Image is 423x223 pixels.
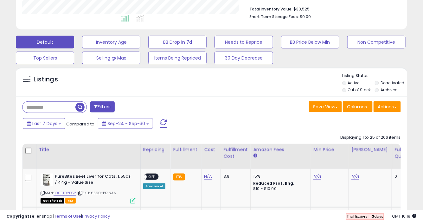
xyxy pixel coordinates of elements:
[55,174,132,187] b: PureBites Beef Liver for Cats, 1.55oz / 44g - Value Size
[348,80,360,86] label: Active
[107,120,145,127] span: Sep-24 - Sep-30
[215,36,273,48] button: Needs to Reprice
[392,213,417,219] span: 2025-10-9 10:19 GMT
[348,87,371,92] label: Out of Stock
[54,190,76,196] a: B00ET02D52
[253,146,308,153] div: Amazon Fees
[313,146,346,153] div: Min Price
[223,146,248,160] div: Fulfillment Cost
[351,146,389,153] div: [PERSON_NAME]
[39,146,138,153] div: Title
[77,190,116,195] span: | SKU: 6560-PK-NAN
[300,14,311,20] span: $0.00
[16,36,74,48] button: Default
[6,213,29,219] strong: Copyright
[41,174,136,203] div: ASIN:
[32,120,57,127] span: Last 7 Days
[82,52,140,64] button: Selling @ Max
[16,52,74,64] button: Top Sellers
[34,75,58,84] h5: Listings
[147,174,157,180] span: OFF
[54,213,81,219] a: Terms of Use
[143,183,165,189] div: Amazon AI
[347,214,383,219] span: Trial Expires in days
[82,36,140,48] button: Inventory Age
[340,135,401,141] div: Displaying 1 to 25 of 206 items
[215,52,273,64] button: 30 Day Decrease
[253,174,306,179] div: 15%
[347,104,367,110] span: Columns
[381,87,398,92] label: Archived
[6,213,110,220] div: seller snap | |
[250,14,299,19] b: Short Term Storage Fees:
[372,214,374,219] b: 3
[374,101,401,112] button: Actions
[309,101,342,112] button: Save View
[23,118,65,129] button: Last 7 Days
[65,198,76,204] span: FBA
[41,198,64,204] span: All listings that are currently out of stock and unavailable for purchase on Amazon
[250,6,293,12] b: Total Inventory Value:
[347,36,406,48] button: Non Competitive
[223,174,246,179] div: 3.9
[281,36,339,48] button: BB Price Below Min
[394,174,414,179] div: 0
[173,146,199,153] div: Fulfillment
[204,173,212,180] a: N/A
[41,174,53,186] img: 41OtypjAQEL._SL40_.jpg
[343,101,373,112] button: Columns
[204,146,218,153] div: Cost
[148,36,207,48] button: BB Drop in 7d
[313,173,321,180] a: N/A
[394,146,416,160] div: Fulfillable Quantity
[342,73,407,79] p: Listing States:
[253,153,257,159] small: Amazon Fees.
[250,5,396,12] li: $30,525
[66,121,95,127] span: Compared to:
[381,80,404,86] label: Deactivated
[98,118,153,129] button: Sep-24 - Sep-30
[143,146,168,153] div: Repricing
[148,52,207,64] button: Items Being Repriced
[82,213,110,219] a: Privacy Policy
[90,101,115,112] button: Filters
[253,181,295,186] b: Reduced Prof. Rng.
[173,174,185,181] small: FBA
[253,186,306,192] div: $10 - $10.90
[351,173,359,180] a: N/A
